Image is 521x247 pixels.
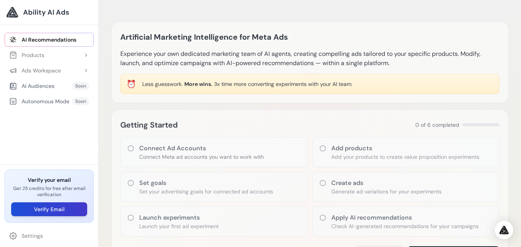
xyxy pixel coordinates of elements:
[331,153,479,161] p: Add your products to create value proposition experiments
[139,153,264,161] p: Connect Meta ad accounts you want to work with
[72,82,89,90] span: Soon
[120,49,499,68] p: Experience your own dedicated marketing team of AI agents, creating compelling ads tailored to yo...
[142,81,183,87] span: Less guesswork.
[9,97,69,105] div: Autonomous Mode
[415,121,459,129] span: 0 of 6 completed
[23,7,69,18] span: Ability AI Ads
[331,178,442,188] h3: Create ads
[11,185,87,198] p: Get 25 credits for free after email verification
[139,213,219,222] h3: Launch experiments
[11,176,87,184] h3: Verify your email
[126,79,136,89] div: ⏰
[9,82,54,90] div: AI Audiences
[331,188,442,195] p: Generate ad variations for your experiments
[214,81,352,87] span: 3x time more converting experiments with your AI team.
[120,31,288,43] h1: Artificial Marketing Intelligence for Meta Ads
[331,144,479,153] h3: Add products
[331,222,479,230] p: Check AI-generated recommendations for your campaigns
[184,81,212,87] span: More wins.
[9,51,44,59] div: Products
[331,213,479,222] h3: Apply AI recommendations
[5,48,94,62] button: Products
[139,222,219,230] p: Launch your first ad experiment
[9,67,61,74] div: Ads Workspace
[139,178,273,188] h3: Set goals
[5,33,94,47] a: AI Recommendations
[139,188,273,195] p: Set your advertising goals for connected ad accounts
[120,119,178,131] h2: Getting Started
[5,64,94,77] button: Ads Workspace
[495,221,513,239] div: Open Intercom Messenger
[72,97,89,105] span: Soon
[11,202,87,216] button: Verify Email
[6,6,92,18] a: Ability AI Ads
[139,144,264,153] h3: Connect Ad Accounts
[5,229,94,243] a: Settings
